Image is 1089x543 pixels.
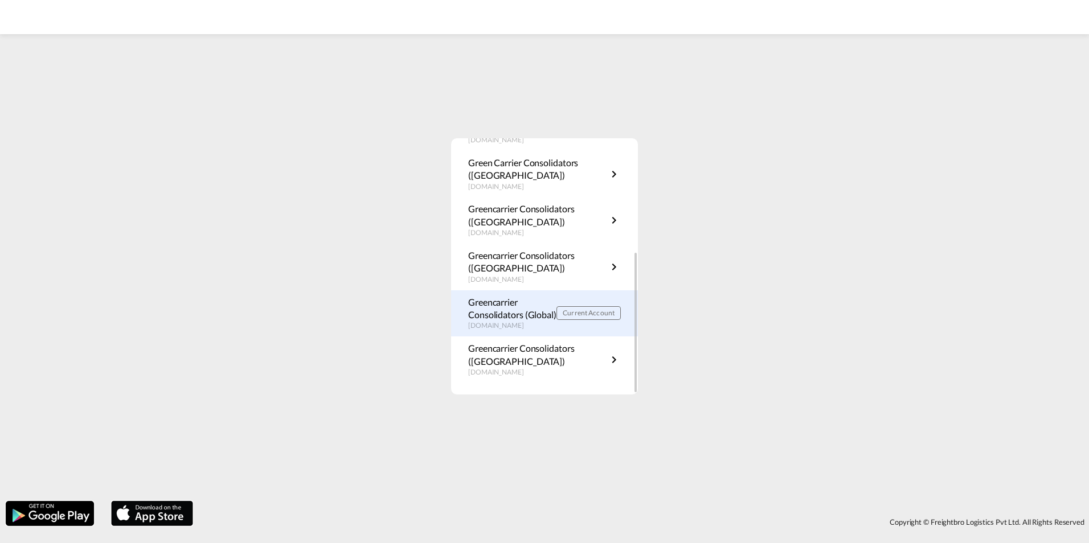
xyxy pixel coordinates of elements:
[607,167,621,181] md-icon: icon-chevron-right
[468,296,556,322] p: Greencarrier Consolidators (Global)
[468,157,621,192] a: Green Carrier Consolidators ([GEOGRAPHIC_DATA])[DOMAIN_NAME]
[468,249,607,275] p: Greencarrier Consolidators ([GEOGRAPHIC_DATA])
[468,228,607,238] p: [DOMAIN_NAME]
[468,157,607,182] p: Green Carrier Consolidators ([GEOGRAPHIC_DATA])
[468,182,607,192] p: [DOMAIN_NAME]
[468,203,621,238] a: Greencarrier Consolidators ([GEOGRAPHIC_DATA])[DOMAIN_NAME]
[556,306,621,320] button: Current Account
[607,213,621,227] md-icon: icon-chevron-right
[110,500,194,527] img: apple.png
[468,249,621,285] a: Greencarrier Consolidators ([GEOGRAPHIC_DATA])[DOMAIN_NAME]
[468,203,607,228] p: Greencarrier Consolidators ([GEOGRAPHIC_DATA])
[5,500,95,527] img: google.png
[563,308,615,317] span: Current Account
[607,353,621,367] md-icon: icon-chevron-right
[199,512,1089,532] div: Copyright © Freightbro Logistics Pvt Ltd. All Rights Reserved
[468,135,607,145] p: [DOMAIN_NAME]
[468,342,607,368] p: Greencarrier Consolidators ([GEOGRAPHIC_DATA])
[607,260,621,274] md-icon: icon-chevron-right
[468,368,607,377] p: [DOMAIN_NAME]
[468,342,621,377] a: Greencarrier Consolidators ([GEOGRAPHIC_DATA])[DOMAIN_NAME]
[468,275,607,285] p: [DOMAIN_NAME]
[468,296,621,331] a: Greencarrier Consolidators (Global)[DOMAIN_NAME] Current Account
[468,321,556,331] p: [DOMAIN_NAME]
